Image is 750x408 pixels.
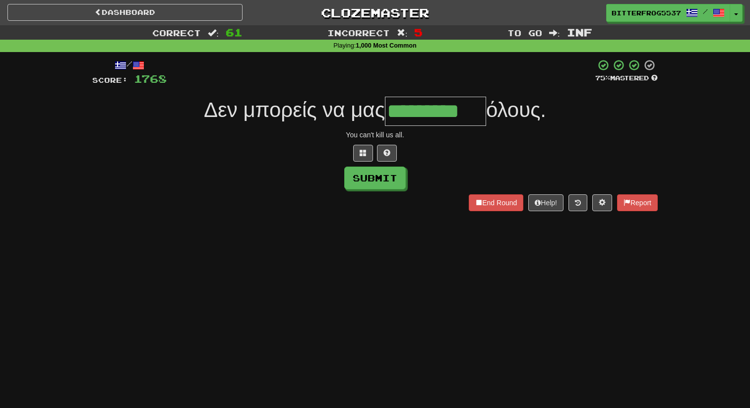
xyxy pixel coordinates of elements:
a: Dashboard [7,4,243,21]
span: 61 [226,26,243,38]
a: Clozemaster [257,4,493,21]
span: όλους. [486,98,546,121]
button: Round history (alt+y) [568,194,587,211]
span: : [397,29,408,37]
span: BitterFrog5537 [612,8,681,17]
button: End Round [469,194,523,211]
span: Incorrect [327,28,390,38]
span: Correct [152,28,201,38]
button: Switch sentence to multiple choice alt+p [353,145,373,162]
span: : [208,29,219,37]
span: Δεν μπορείς να μας [204,98,385,121]
a: BitterFrog5537 / [606,4,730,22]
span: 5 [414,26,423,38]
button: Submit [344,167,406,189]
span: Inf [567,26,592,38]
span: : [549,29,560,37]
div: / [92,59,167,71]
span: 75 % [595,74,610,82]
div: You can't kill us all. [92,130,658,140]
div: Mastered [595,74,658,83]
strong: 1,000 Most Common [356,42,416,49]
span: Score: [92,76,128,84]
span: 1768 [134,72,167,85]
button: Single letter hint - you only get 1 per sentence and score half the points! alt+h [377,145,397,162]
span: To go [507,28,542,38]
button: Report [617,194,658,211]
span: / [703,8,708,15]
button: Help! [528,194,563,211]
